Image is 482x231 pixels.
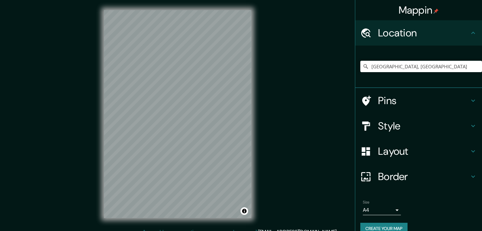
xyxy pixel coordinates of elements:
[378,170,469,183] h4: Border
[355,139,482,164] div: Layout
[360,61,482,72] input: Pick your city or area
[363,200,370,205] label: Size
[399,4,439,16] h4: Mappin
[378,120,469,132] h4: Style
[355,113,482,139] div: Style
[434,9,439,14] img: pin-icon.png
[378,94,469,107] h4: Pins
[426,206,475,224] iframe: Help widget launcher
[104,10,251,218] canvas: Map
[355,88,482,113] div: Pins
[378,27,469,39] h4: Location
[378,145,469,158] h4: Layout
[355,164,482,189] div: Border
[363,205,401,215] div: A4
[241,207,248,215] button: Toggle attribution
[355,20,482,46] div: Location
